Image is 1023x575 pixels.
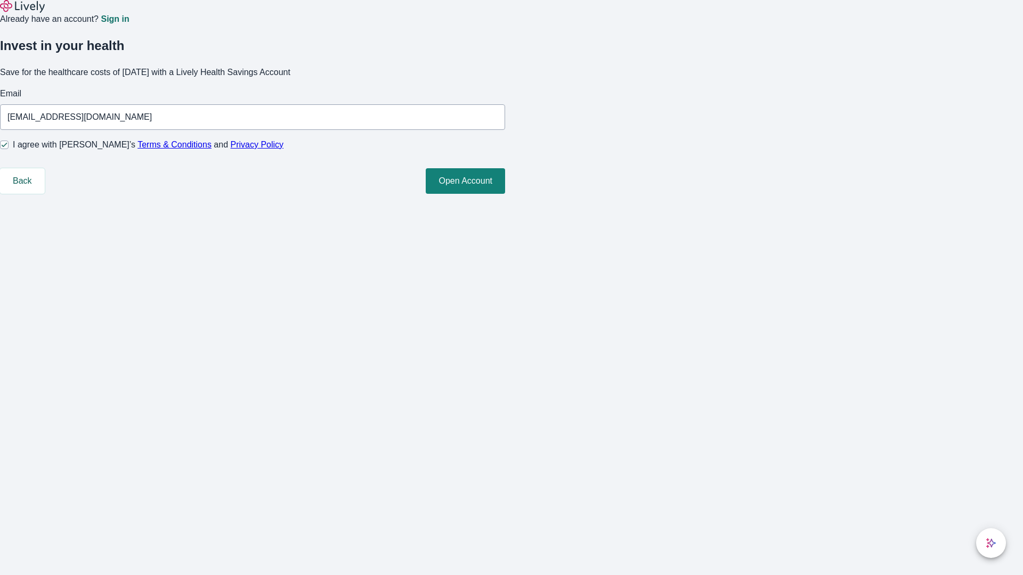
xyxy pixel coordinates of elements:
button: Open Account [426,168,505,194]
button: chat [976,528,1006,558]
a: Sign in [101,15,129,23]
a: Terms & Conditions [137,140,212,149]
svg: Lively AI Assistant [986,538,996,548]
span: I agree with [PERSON_NAME]’s and [13,138,283,151]
a: Privacy Policy [231,140,284,149]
